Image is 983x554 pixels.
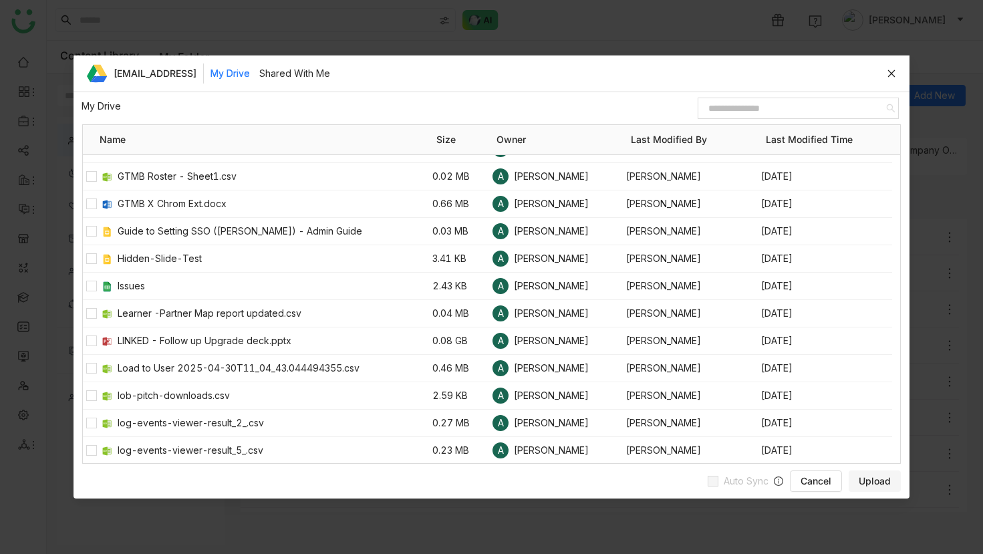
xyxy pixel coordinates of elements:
span: [PERSON_NAME] [514,361,589,376]
span: 0.02 MB [432,169,493,184]
span: [PERSON_NAME] [626,333,759,348]
span: A [498,360,504,376]
img: csv.svg [101,418,112,429]
span: A [498,278,504,294]
span: A [498,168,504,184]
span: [PERSON_NAME] [626,388,759,403]
span: [DATE] [759,361,892,376]
span: Learner -Partner Map report updated.csv [118,306,432,321]
span: 2.59 KB [432,388,493,403]
span: 0.23 MB [432,443,493,458]
img: pptx.svg [101,336,112,347]
span: [PERSON_NAME] [626,279,759,293]
span: 2.43 KB [432,279,493,293]
span: [DATE] [759,279,892,293]
span: [PERSON_NAME] [514,196,589,211]
span: [PERSON_NAME] [626,306,759,321]
img: g-ppt.svg [101,227,112,237]
div: Size [436,125,497,154]
span: Last Modified Time [766,132,901,147]
span: [DATE] [759,196,892,211]
button: Upload [849,470,901,492]
span: 0.08 GB [432,333,493,348]
img: g-xls.svg [101,281,112,292]
span: LINKED - Follow up Upgrade deck.pptx [118,333,432,348]
span: [PERSON_NAME] [514,279,589,293]
button: My Drive [210,66,250,81]
div: Name [100,125,436,154]
span: [PERSON_NAME] [626,251,759,266]
span: 0.02 MB [432,142,493,156]
span: [DATE] [759,388,892,403]
span: lob-pitch-downloads.csv [118,388,432,403]
img: csv.svg [101,309,112,319]
span: log-events-viewer-result_2_.csv [118,416,432,430]
span: A [498,388,504,404]
span: [PERSON_NAME] [626,361,759,376]
span: gtm.xlsx [118,142,432,156]
span: [DATE] [759,416,892,430]
img: docx.svg [101,199,112,210]
span: Last Modified By [631,132,766,147]
img: csv.svg [101,364,112,374]
span: [PERSON_NAME] [514,251,589,266]
img: google-drive-icon.svg [87,64,108,83]
span: Guide to Setting SSO ([PERSON_NAME]) - Admin Guide [118,224,432,239]
span: A [498,442,504,458]
span: [DATE] [759,142,892,156]
img: g-ppt.svg [101,254,112,265]
a: My Drive [82,100,121,112]
img: xlsx.svg [101,144,112,155]
span: [PERSON_NAME] [514,416,589,430]
span: [PERSON_NAME] [514,388,589,403]
span: GTMB X Chrom Ext.docx [118,196,432,211]
span: log-events-viewer-result_5_.csv [118,443,432,458]
span: [PERSON_NAME] [514,224,589,239]
span: [PERSON_NAME] [626,416,759,430]
span: Hidden-Slide-Test [118,251,432,266]
span: 3.41 KB [432,251,493,266]
span: 0.46 MB [432,361,493,376]
span: [DATE] [759,224,892,239]
button: Cancel [790,470,842,492]
span: A [498,415,504,431]
img: csv.svg [101,446,112,456]
button: Shared With Me [259,66,330,81]
span: Load to User 2025-04-30T11_04_43.044494355.csv [118,361,432,376]
span: 0.27 MB [432,416,493,430]
span: [PERSON_NAME] [626,169,759,184]
span: [PERSON_NAME] [514,333,589,348]
span: GTMB Roster - Sheet1.csv [118,169,432,184]
span: [DATE] [759,251,892,266]
span: A [498,333,504,349]
span: [PERSON_NAME] [626,142,759,156]
span: 0.66 MB [432,196,493,211]
span: A [498,141,504,157]
span: A [498,251,504,267]
span: [DATE] [759,306,892,321]
span: Cancel [801,474,831,488]
span: [PERSON_NAME] [514,142,589,156]
span: [DATE] [759,333,892,348]
span: [PERSON_NAME] [514,443,589,458]
span: 0.04 MB [432,306,493,321]
span: Auto Sync [718,474,774,489]
span: [PERSON_NAME] [626,443,759,458]
span: Owner [497,132,631,147]
span: [PERSON_NAME] [626,196,759,211]
span: [PERSON_NAME] [514,169,589,184]
span: A [498,305,504,321]
span: A [498,196,504,212]
span: 0.03 MB [432,224,493,239]
span: [DATE] [759,169,892,184]
span: [EMAIL_ADDRESS] [114,66,196,81]
img: csv.svg [101,391,112,402]
img: csv.svg [101,172,112,182]
span: Issues [118,279,432,293]
span: [PERSON_NAME] [514,306,589,321]
span: [DATE] [759,443,892,458]
span: A [498,223,504,239]
span: [PERSON_NAME] [626,224,759,239]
